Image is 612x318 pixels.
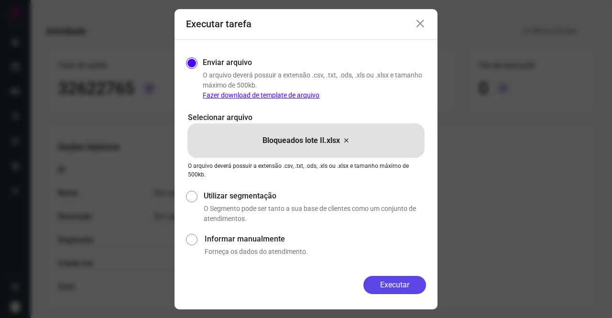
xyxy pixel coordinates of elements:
label: Utilizar segmentação [204,190,426,202]
label: Informar manualmente [205,233,426,245]
p: O arquivo deverá possuir a extensão .csv, .txt, .ods, .xls ou .xlsx e tamanho máximo de 500kb. [203,70,426,100]
p: O Segmento pode ser tanto a sua base de clientes como um conjunto de atendimentos. [204,204,426,224]
p: O arquivo deverá possuir a extensão .csv, .txt, .ods, .xls ou .xlsx e tamanho máximo de 500kb. [188,162,424,179]
p: Selecionar arquivo [188,112,424,123]
button: Executar [363,276,426,294]
label: Enviar arquivo [203,57,252,68]
a: Fazer download de template de arquivo [203,91,319,99]
h3: Executar tarefa [186,18,251,30]
p: Bloqueados lote Il.xlsx [262,135,340,146]
p: Forneça os dados do atendimento. [205,247,426,257]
